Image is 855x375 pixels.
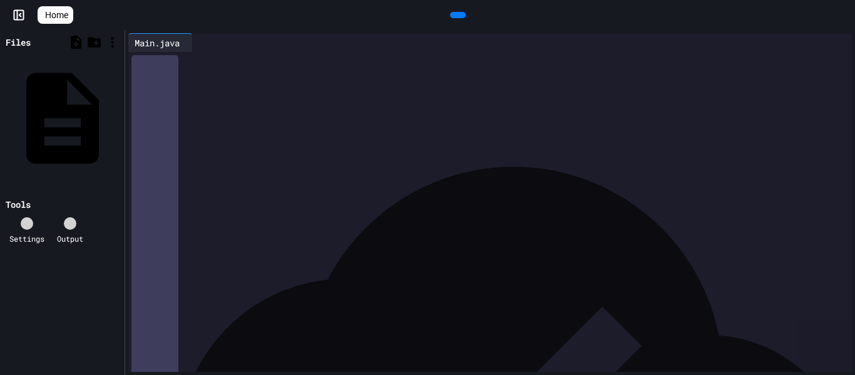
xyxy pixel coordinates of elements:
[6,36,31,49] div: Files
[128,36,186,49] div: Main.java
[6,198,31,211] div: Tools
[45,9,68,21] span: Home
[128,33,193,52] div: Main.java
[38,6,73,24] a: Home
[9,233,44,244] div: Settings
[57,233,83,244] div: Output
